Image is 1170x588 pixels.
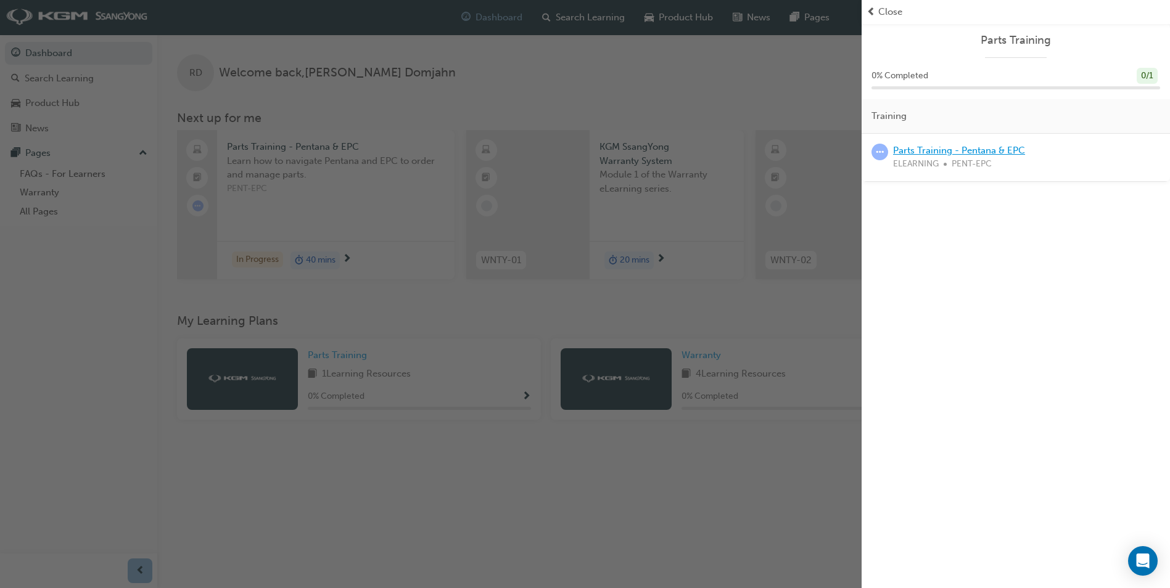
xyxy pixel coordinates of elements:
[893,145,1025,156] a: Parts Training - Pentana & EPC
[867,5,876,19] span: prev-icon
[867,5,1165,19] button: prev-iconClose
[871,33,1160,47] a: Parts Training
[1128,546,1158,576] div: Open Intercom Messenger
[871,144,888,160] span: learningRecordVerb_ATTEMPT-icon
[893,157,939,171] span: ELEARNING
[871,109,907,123] span: Training
[952,157,992,171] span: PENT-EPC
[1137,68,1158,84] div: 0 / 1
[878,5,902,19] span: Close
[871,69,928,83] span: 0 % Completed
